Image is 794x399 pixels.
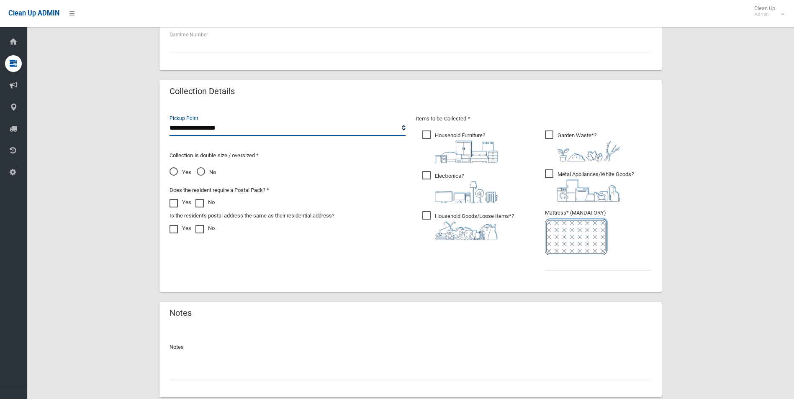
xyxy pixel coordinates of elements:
header: Notes [159,305,202,321]
i: ? [558,171,634,202]
span: Clean Up [750,5,784,18]
label: Does the resident require a Postal Pack? * [170,185,269,195]
p: Notes [170,342,652,352]
span: Household Furniture [422,130,498,163]
label: No [195,223,215,233]
i: ? [435,132,498,163]
img: e7408bece873d2c1783593a074e5cb2f.png [545,218,608,255]
span: No [197,167,216,177]
label: No [195,197,215,207]
img: b13cc3517677393f34c0a387616ef184.png [435,221,498,240]
span: Metal Appliances/White Goods [545,169,634,202]
i: ? [558,132,620,161]
span: Electronics [422,171,498,203]
span: Yes [170,167,191,177]
span: Garden Waste* [545,130,620,161]
i: ? [435,173,498,203]
p: Items to be Collected * [416,114,652,124]
label: Yes [170,197,191,207]
img: 4fd8a5c772b2c999c83690221e5242e0.png [558,141,620,161]
span: Household Goods/Loose Items* [422,211,514,240]
p: Collection is double size / oversized * [170,151,406,161]
i: ? [435,213,514,240]
header: Collection Details [159,83,245,100]
img: aa9efdbe659d29b613fca23ba79d85cb.png [435,141,498,163]
span: Mattress* (MANDATORY) [545,210,652,255]
img: 36c1b0289cb1767239cdd3de9e694f19.png [558,179,620,202]
small: Admin [754,11,775,18]
img: 394712a680b73dbc3d2a6a3a7ffe5a07.png [435,181,498,203]
label: Is the resident's postal address the same as their residential address? [170,211,334,221]
label: Yes [170,223,191,233]
span: Clean Up ADMIN [8,9,59,17]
